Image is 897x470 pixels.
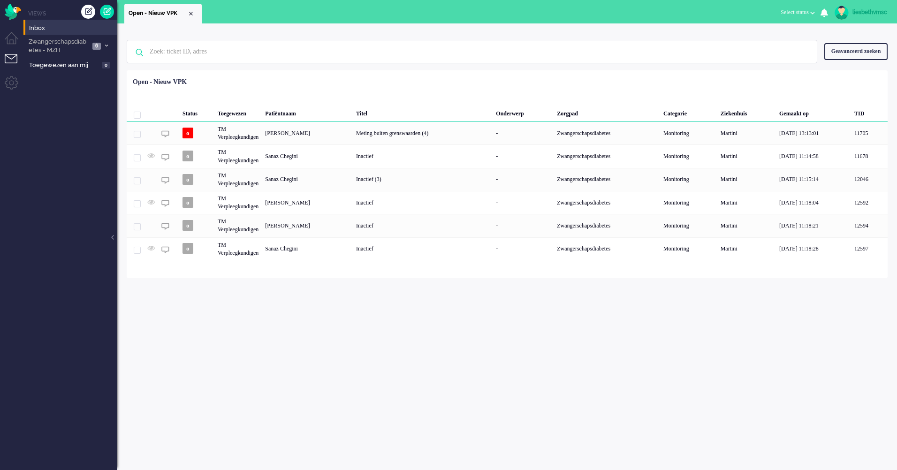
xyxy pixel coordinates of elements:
div: TID [851,103,888,121]
div: [PERSON_NAME] [262,121,353,144]
div: Zwangerschapsdiabetes [554,237,660,260]
div: TM Verpleegkundigen [214,144,262,167]
div: 11705 [127,121,888,144]
li: Views [28,9,117,17]
div: Inactief [353,144,493,167]
img: ic_chat_grey.svg [161,222,169,230]
div: Ziekenhuis [717,103,776,121]
div: [PERSON_NAME] [262,191,353,214]
div: Zwangerschapsdiabetes [554,121,660,144]
a: liesbethvmsc [833,6,888,20]
img: flow_omnibird.svg [5,4,21,20]
div: 12592 [851,191,888,214]
div: 12597 [851,237,888,260]
div: Martini [717,168,776,191]
div: TM Verpleegkundigen [214,237,262,260]
div: 12046 [851,168,888,191]
div: TM Verpleegkundigen [214,214,262,237]
span: o [182,197,193,208]
div: - [493,237,554,260]
div: Meting buiten grenswaarden (4) [353,121,493,144]
div: 12592 [127,191,888,214]
div: Zorgpad [554,103,660,121]
div: 11678 [127,144,888,167]
div: - [493,168,554,191]
div: Categorie [660,103,717,121]
div: TM Verpleegkundigen [214,191,262,214]
input: Zoek: ticket ID, adres [143,40,804,63]
a: Toegewezen aan mij 0 [27,60,117,70]
div: Monitoring [660,121,717,144]
div: TM Verpleegkundigen [214,168,262,191]
span: o [182,243,193,254]
div: Martini [717,144,776,167]
div: Zwangerschapsdiabetes [554,144,660,167]
span: o [182,128,193,138]
div: Close tab [187,10,195,17]
div: [DATE] 13:13:01 [776,121,851,144]
div: 12594 [127,214,888,237]
img: ic_chat_grey.svg [161,130,169,138]
div: Toegewezen [214,103,262,121]
div: Inactief [353,237,493,260]
img: avatar [835,6,849,20]
li: Select status [775,3,821,23]
div: 12046 [127,168,888,191]
div: Sanaz Chegini [262,144,353,167]
div: Titel [353,103,493,121]
li: Admin menu [5,76,26,97]
div: Martini [717,214,776,237]
span: Toegewezen aan mij [29,61,99,70]
span: Zwangerschapsdiabetes - MZH [27,38,90,55]
div: [DATE] 11:18:21 [776,214,851,237]
div: 11705 [851,121,888,144]
li: Tickets menu [5,54,26,75]
div: Zwangerschapsdiabetes [554,191,660,214]
div: Patiëntnaam [262,103,353,121]
div: Monitoring [660,214,717,237]
span: Inbox [29,24,117,33]
div: Martini [717,237,776,260]
div: [DATE] 11:14:58 [776,144,851,167]
div: TM Verpleegkundigen [214,121,262,144]
span: Open - Nieuw VPK [129,9,187,17]
img: ic-search-icon.svg [127,40,152,65]
li: View [124,4,202,23]
button: Select status [775,6,821,19]
div: Sanaz Chegini [262,237,353,260]
a: Inbox [27,23,117,33]
div: [DATE] 11:15:14 [776,168,851,191]
div: - [493,191,554,214]
img: ic_chat_grey.svg [161,153,169,161]
div: 12594 [851,214,888,237]
span: Select status [781,9,809,15]
div: Geavanceerd zoeken [824,43,888,60]
div: Open - Nieuw VPK [133,77,187,87]
div: Martini [717,191,776,214]
li: Dashboard menu [5,32,26,53]
div: - [493,121,554,144]
span: o [182,220,193,231]
div: Inactief [353,214,493,237]
div: Status [179,103,214,121]
div: - [493,214,554,237]
span: 0 [102,62,110,69]
div: Monitoring [660,237,717,260]
div: [PERSON_NAME] [262,214,353,237]
div: [DATE] 11:18:04 [776,191,851,214]
div: Onderwerp [493,103,554,121]
span: o [182,174,193,185]
div: Monitoring [660,144,717,167]
div: Gemaakt op [776,103,851,121]
span: o [182,151,193,161]
div: 11678 [851,144,888,167]
img: ic_chat_grey.svg [161,246,169,254]
div: Inactief [353,191,493,214]
div: Monitoring [660,191,717,214]
div: Creëer ticket [81,5,95,19]
img: ic_chat_grey.svg [161,176,169,184]
div: Monitoring [660,168,717,191]
img: ic_chat_grey.svg [161,199,169,207]
a: Omnidesk [5,6,21,13]
div: - [493,144,554,167]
